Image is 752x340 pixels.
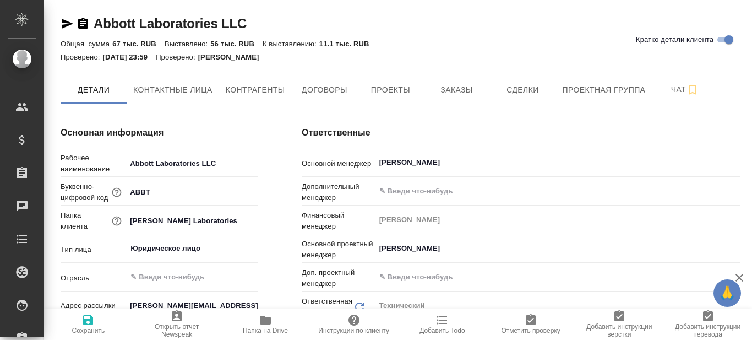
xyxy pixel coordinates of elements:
button: Нужен для формирования номера заказа/сделки [110,185,124,199]
span: Заказы [430,83,483,97]
button: Отметить проверку [487,309,575,340]
span: Сделки [496,83,549,97]
h4: Основная информация [61,126,258,139]
span: Контрагенты [226,83,285,97]
span: Добавить инструкции перевода [670,323,745,338]
button: Open [734,190,736,192]
p: Финансовый менеджер [302,210,375,232]
button: Скопировать ссылку для ЯМессенджера [61,17,74,30]
button: Open [252,276,254,278]
input: ✎ Введи что-нибудь [126,213,258,229]
p: Папка клиента [61,210,110,232]
p: Адрес рассылки [61,300,126,311]
span: 🙏 [718,282,737,305]
input: ✎ Введи что-нибудь [126,298,258,314]
button: Добавить Todo [398,309,487,340]
span: Добавить Todo [419,327,465,334]
span: Добавить инструкции верстки [582,323,657,338]
input: ✎ Введи что-нибудь [129,271,217,284]
p: Доп. проектный менеджер [302,267,375,289]
p: [DATE] 23:59 [103,53,156,61]
button: Добавить инструкции верстки [575,309,664,340]
span: Инструкции по клиенту [318,327,389,334]
p: Основной проектный менеджер [302,239,375,261]
span: Проекты [364,83,417,97]
p: К выставлению: [263,40,319,48]
input: ✎ Введи что-нибудь [126,184,258,200]
p: Отрасль [61,273,126,284]
button: Добавить инструкции перевода [663,309,752,340]
p: Проверено: [61,53,103,61]
p: 56 тыс. RUB [210,40,263,48]
p: Тип лица [61,244,126,255]
p: Буквенно-цифровой код [61,181,110,203]
input: ✎ Введи что-нибудь [378,271,700,284]
p: 11.1 тыс. RUB [319,40,378,48]
svg: Подписаться [686,83,699,96]
button: Open [734,161,736,164]
p: [PERSON_NAME] [198,53,268,61]
button: Папка на Drive [221,309,310,340]
button: Открыть отчет Newspeak [133,309,221,340]
button: Название для папки на drive. Если его не заполнить, мы не сможем создать папку для клиента [110,214,124,228]
span: Чат [658,83,711,96]
button: 🙏 [713,279,741,307]
button: Open [252,247,254,250]
p: Рабочее наименование [61,153,126,175]
p: Ответственная команда [302,296,353,318]
a: Abbott Laboratories LLC [94,16,247,31]
button: Сохранить [44,309,133,340]
span: Открыть отчет Newspeak [139,323,215,338]
p: Выставлено: [165,40,210,48]
h4: Ответственные [302,126,740,139]
button: Скопировать ссылку [77,17,90,30]
span: Проектная группа [562,83,645,97]
input: ✎ Введи что-нибудь [126,155,258,171]
span: Папка на Drive [243,327,288,334]
button: Open [734,247,736,250]
p: Общая сумма [61,40,112,48]
p: Проверено: [156,53,198,61]
span: Контактные лица [133,83,212,97]
input: ✎ Введи что-нибудь [378,185,700,198]
button: Инструкции по клиенту [309,309,398,340]
span: Кратко детали клиента [636,34,713,45]
span: Отметить проверку [501,327,560,334]
span: Детали [67,83,120,97]
p: Дополнительный менеджер [302,181,375,203]
span: Договоры [298,83,351,97]
span: Сохранить [72,327,105,334]
p: 67 тыс. RUB [112,40,165,48]
p: Основной менеджер [302,158,375,169]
